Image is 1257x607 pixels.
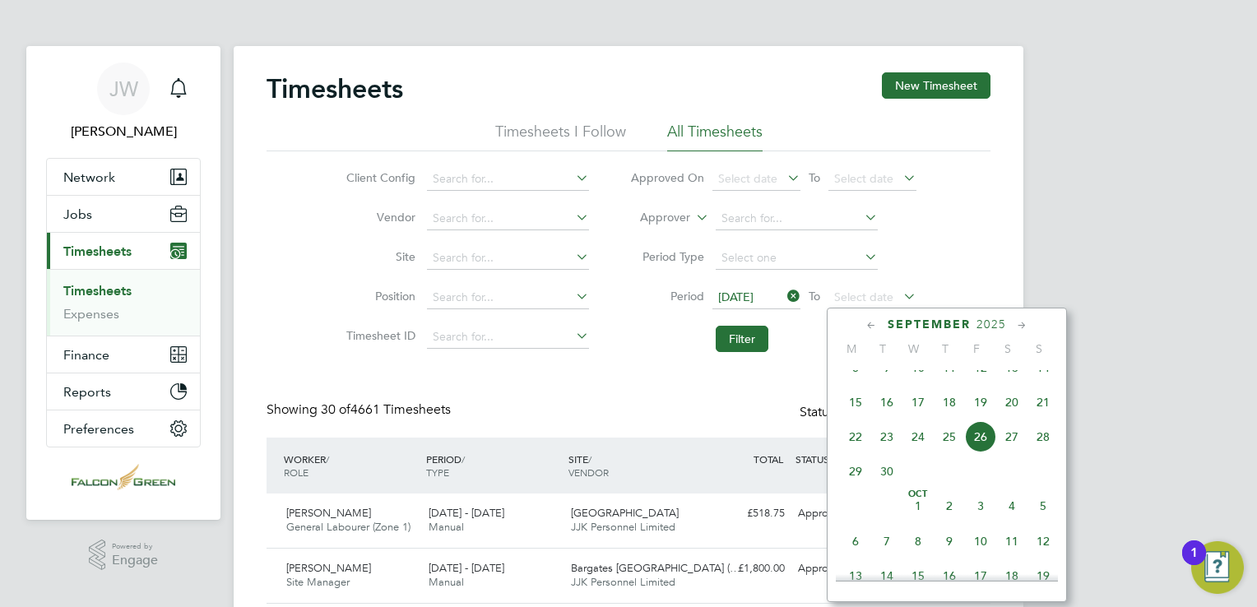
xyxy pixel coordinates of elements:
[976,317,1006,331] span: 2025
[791,500,877,527] div: Approved
[716,247,878,270] input: Select one
[341,210,415,225] label: Vendor
[996,490,1027,521] span: 4
[996,387,1027,418] span: 20
[426,466,449,479] span: TYPE
[47,410,200,447] button: Preferences
[72,464,175,490] img: falcongreen-logo-retina.png
[1027,560,1059,591] span: 19
[46,464,201,490] a: Go to home page
[934,490,965,521] span: 2
[422,444,564,487] div: PERIOD
[1190,553,1198,574] div: 1
[427,247,589,270] input: Search for...
[63,384,111,400] span: Reports
[63,206,92,222] span: Jobs
[902,421,934,452] span: 24
[341,289,415,303] label: Position
[965,490,996,521] span: 3
[934,421,965,452] span: 25
[965,421,996,452] span: 26
[871,387,902,418] span: 16
[992,341,1023,356] span: S
[1027,490,1059,521] span: 5
[840,387,871,418] span: 15
[616,210,690,226] label: Approver
[871,421,902,452] span: 23
[630,249,704,264] label: Period Type
[286,506,371,520] span: [PERSON_NAME]
[26,46,220,520] nav: Main navigation
[588,452,591,466] span: /
[429,520,464,534] span: Manual
[63,306,119,322] a: Expenses
[934,560,965,591] span: 16
[836,341,867,356] span: M
[716,326,768,352] button: Filter
[326,452,329,466] span: /
[63,421,134,437] span: Preferences
[63,243,132,259] span: Timesheets
[867,341,898,356] span: T
[1027,387,1059,418] span: 21
[47,269,200,336] div: Timesheets
[791,555,877,582] div: Approved
[280,444,422,487] div: WORKER
[965,526,996,557] span: 10
[840,456,871,487] span: 29
[791,444,877,474] div: STATUS
[996,560,1027,591] span: 18
[568,466,609,479] span: VENDOR
[871,456,902,487] span: 30
[834,171,893,186] span: Select date
[1191,541,1244,594] button: Open Resource Center, 1 new notification
[286,561,371,575] span: [PERSON_NAME]
[716,207,878,230] input: Search for...
[47,373,200,410] button: Reports
[89,540,159,571] a: Powered byEngage
[871,526,902,557] span: 7
[341,328,415,343] label: Timesheet ID
[804,167,825,188] span: To
[429,561,504,575] span: [DATE] - [DATE]
[871,560,902,591] span: 14
[934,387,965,418] span: 18
[1027,526,1059,557] span: 12
[840,421,871,452] span: 22
[462,452,465,466] span: /
[718,171,777,186] span: Select date
[495,122,626,151] li: Timesheets I Follow
[427,286,589,309] input: Search for...
[882,72,990,99] button: New Timesheet
[996,421,1027,452] span: 27
[47,233,200,269] button: Timesheets
[834,290,893,304] span: Select date
[341,170,415,185] label: Client Config
[965,560,996,591] span: 17
[321,401,350,418] span: 30 of
[902,560,934,591] span: 15
[63,283,132,299] a: Timesheets
[934,526,965,557] span: 9
[804,285,825,307] span: To
[902,490,934,521] span: 1
[706,555,791,582] div: £1,800.00
[754,452,783,466] span: TOTAL
[427,168,589,191] input: Search for...
[840,526,871,557] span: 6
[47,196,200,232] button: Jobs
[902,387,934,418] span: 17
[284,466,308,479] span: ROLE
[429,575,464,589] span: Manual
[46,122,201,141] span: John Whyte
[1023,341,1055,356] span: S
[902,526,934,557] span: 8
[286,575,350,589] span: Site Manager
[902,490,934,498] span: Oct
[564,444,707,487] div: SITE
[996,526,1027,557] span: 11
[888,317,971,331] span: September
[267,401,454,419] div: Showing
[965,387,996,418] span: 19
[898,341,930,356] span: W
